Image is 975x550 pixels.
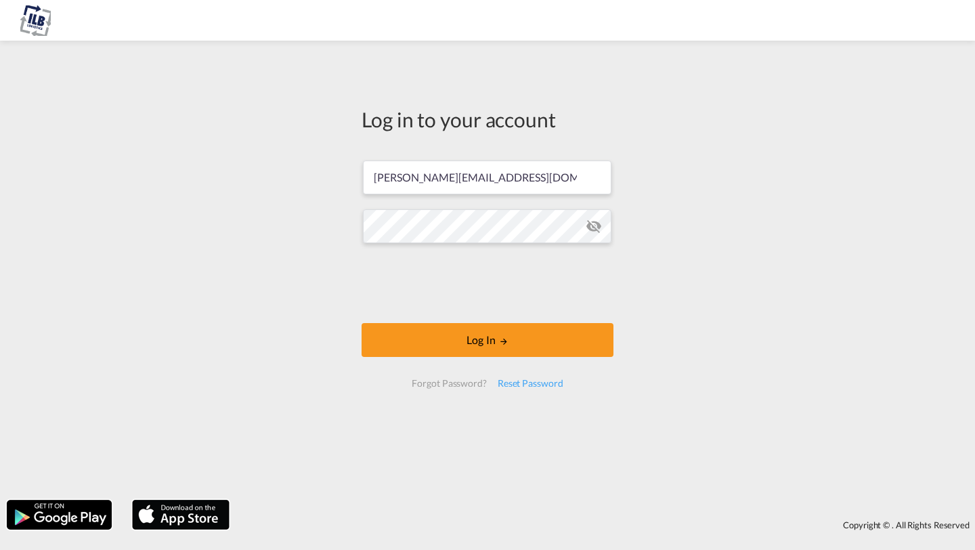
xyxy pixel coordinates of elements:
img: apple.png [131,499,231,531]
img: 625ebc90a5f611efb2de8361e036ac32.png [20,5,51,36]
div: Reset Password [492,371,569,396]
img: google.png [5,499,113,531]
div: Copyright © . All Rights Reserved [236,513,975,536]
input: Enter email/phone number [363,161,611,194]
md-icon: icon-eye-off [586,218,602,234]
iframe: reCAPTCHA [385,257,590,310]
div: Log in to your account [362,105,613,133]
div: Forgot Password? [406,371,492,396]
button: LOGIN [362,323,613,357]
